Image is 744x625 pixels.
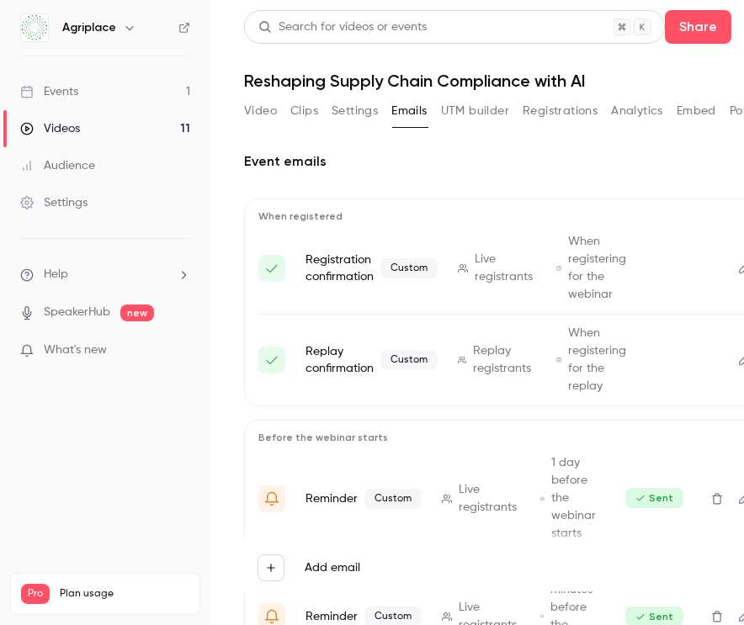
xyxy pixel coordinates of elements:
button: Video [244,98,277,124]
button: Settings [332,98,378,124]
div: Settings [20,194,88,211]
span: Custom [380,258,438,278]
span: Live registrants [459,481,520,516]
span: Plan usage [60,587,189,601]
span: Help [44,266,68,283]
iframe: Noticeable Trigger [170,343,190,358]
p: Replay confirmation [306,343,438,377]
span: When registering for the replay [568,325,636,395]
p: Registration confirmation [306,252,438,285]
div: Events [20,83,78,100]
button: Clips [290,98,318,124]
button: Registrations [523,98,598,124]
span: Custom [380,350,438,370]
span: Pro [21,584,50,604]
p: Reminder [306,489,422,509]
button: Analytics [611,98,663,124]
span: Live registrants [475,251,536,286]
button: Embed [677,98,716,124]
button: Delete [704,485,731,512]
span: 1 day before the webinar starts [551,454,605,543]
span: Sent [625,488,683,508]
button: Share [665,10,731,44]
span: Replay registrants [473,342,536,378]
label: Add email [305,559,360,576]
span: What's new [44,342,107,359]
h6: Agriplace [62,19,116,36]
div: Audience [20,157,95,174]
span: new [120,305,154,321]
div: Videos [20,120,80,137]
button: Emails [391,98,427,124]
span: When registering for the webinar [568,233,636,304]
li: help-dropdown-opener [20,266,190,283]
span: Custom [364,489,422,509]
div: Search for videos or events [258,19,427,36]
a: SpeakerHub [44,304,110,321]
img: Agriplace [21,14,48,41]
button: UTM builder [441,98,509,124]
